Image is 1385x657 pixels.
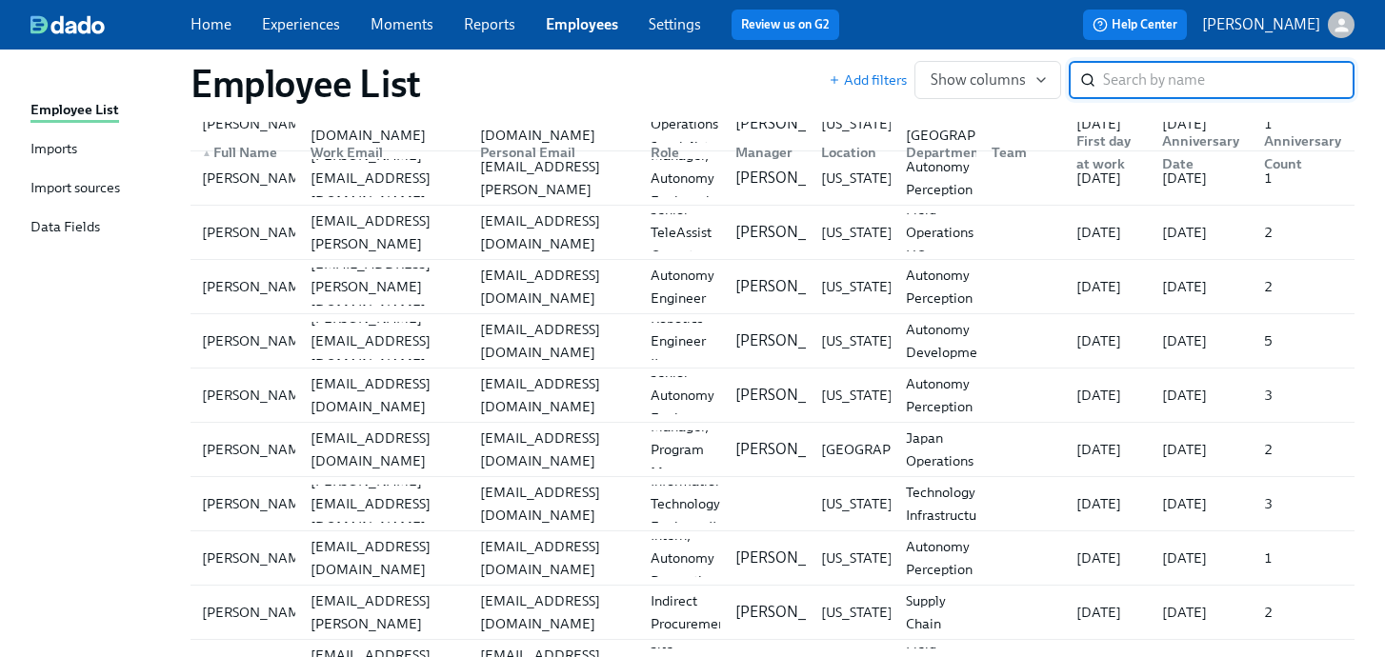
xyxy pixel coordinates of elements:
[643,141,721,164] div: Role
[1154,492,1249,515] div: [DATE]
[1256,492,1351,515] div: 3
[813,141,892,164] div: Location
[735,330,853,351] p: [PERSON_NAME]
[303,427,465,472] div: [EMAIL_ADDRESS][DOMAIN_NAME]
[1256,275,1351,298] div: 2
[191,423,1355,476] div: [PERSON_NAME][EMAIL_ADDRESS][DOMAIN_NAME][EMAIL_ADDRESS][DOMAIN_NAME]Manager, Program Management[...
[1069,384,1147,407] div: [DATE]
[813,492,900,515] div: [US_STATE]
[472,318,634,364] div: [EMAIL_ADDRESS][DOMAIN_NAME]
[649,15,701,33] a: Settings
[914,61,1061,99] button: Show columns
[931,70,1045,90] span: Show columns
[472,209,634,255] div: [EMAIL_ADDRESS][DOMAIN_NAME]
[191,368,1355,422] div: [PERSON_NAME][EMAIL_ADDRESS][DOMAIN_NAME][EMAIL_ADDRESS][DOMAIN_NAME]Senior Autonomy Engineer[PER...
[1147,133,1249,171] div: Anniversary Date
[984,141,1062,164] div: Team
[1069,438,1147,461] div: [DATE]
[194,438,321,461] div: [PERSON_NAME]
[1202,11,1355,38] button: [PERSON_NAME]
[30,15,105,34] img: dado
[735,547,853,568] p: [PERSON_NAME]
[829,70,907,90] button: Add filters
[194,141,295,164] div: Full Name
[1069,492,1147,515] div: [DATE]
[1069,329,1147,352] div: [DATE]
[303,187,465,278] div: [PERSON_NAME][EMAIL_ADDRESS][PERSON_NAME][DOMAIN_NAME]
[465,133,634,171] div: Personal Email
[635,133,721,171] div: Role
[30,216,100,240] div: Data Fields
[735,276,853,297] p: [PERSON_NAME]
[472,427,634,472] div: [EMAIL_ADDRESS][DOMAIN_NAME]
[643,198,721,267] div: Senior TeleAssist Operator
[191,206,1355,259] div: [PERSON_NAME][PERSON_NAME][EMAIL_ADDRESS][PERSON_NAME][DOMAIN_NAME][EMAIL_ADDRESS][DOMAIN_NAME]Se...
[194,384,321,407] div: [PERSON_NAME]
[191,15,231,33] a: Home
[1083,10,1187,40] button: Help Center
[643,361,722,429] div: Senior Autonomy Engineer
[194,221,321,244] div: [PERSON_NAME]
[295,133,465,171] div: Work Email
[194,547,321,569] div: [PERSON_NAME]
[1256,329,1351,352] div: 5
[191,531,1355,586] a: [PERSON_NAME][EMAIL_ADDRESS][DOMAIN_NAME][EMAIL_ADDRESS][DOMAIN_NAME]Intern, Autonomy Perception[...
[813,438,969,461] div: [GEOGRAPHIC_DATA]
[30,216,175,240] a: Data Fields
[202,149,211,158] span: ▲
[898,427,981,472] div: Japan Operations
[1069,601,1147,624] div: [DATE]
[191,314,1355,368] a: [PERSON_NAME][PERSON_NAME][EMAIL_ADDRESS][DOMAIN_NAME][EMAIL_ADDRESS][DOMAIN_NAME]Robotics Engine...
[1154,129,1249,175] div: Anniversary Date
[735,602,853,623] p: [PERSON_NAME]
[546,15,618,33] a: Employees
[643,307,721,375] div: Robotics Engineer II
[1256,601,1351,624] div: 2
[371,15,433,33] a: Moments
[1256,547,1351,569] div: 1
[30,99,175,123] a: Employee List
[898,141,993,164] div: Department
[813,221,900,244] div: [US_STATE]
[813,547,900,569] div: [US_STATE]
[728,141,806,164] div: Manager
[303,252,465,321] div: [EMAIL_ADDRESS][PERSON_NAME][DOMAIN_NAME]
[1093,15,1177,34] span: Help Center
[898,318,997,364] div: Autonomy Development
[30,177,120,201] div: Import sources
[191,368,1355,423] a: [PERSON_NAME][EMAIL_ADDRESS][DOMAIN_NAME][EMAIL_ADDRESS][DOMAIN_NAME]Senior Autonomy Engineer[PER...
[813,601,900,624] div: [US_STATE]
[720,133,806,171] div: Manager
[1103,61,1355,99] input: Search by name
[472,589,634,635] div: [EMAIL_ADDRESS][DOMAIN_NAME]
[194,133,295,171] div: ▲Full Name
[191,260,1355,314] a: [PERSON_NAME][EMAIL_ADDRESS][PERSON_NAME][DOMAIN_NAME][EMAIL_ADDRESS][DOMAIN_NAME]Senior Autonomy...
[643,241,722,332] div: Senior Autonomy Engineer II
[464,15,515,33] a: Reports
[735,385,853,406] p: [PERSON_NAME]
[1256,438,1351,461] div: 2
[1256,384,1351,407] div: 3
[472,372,634,418] div: [EMAIL_ADDRESS][DOMAIN_NAME]
[898,372,980,418] div: Autonomy Perception
[1154,384,1249,407] div: [DATE]
[1154,601,1249,624] div: [DATE]
[891,133,976,171] div: Department
[1069,221,1147,244] div: [DATE]
[813,329,900,352] div: [US_STATE]
[735,222,853,243] p: [PERSON_NAME]
[643,415,741,484] div: Manager, Program Management
[1154,275,1249,298] div: [DATE]
[1154,221,1249,244] div: [DATE]
[191,314,1355,368] div: [PERSON_NAME][PERSON_NAME][EMAIL_ADDRESS][DOMAIN_NAME][EMAIL_ADDRESS][DOMAIN_NAME]Robotics Engine...
[30,138,175,162] a: Imports
[191,477,1355,531] a: [PERSON_NAME][PERSON_NAME][EMAIL_ADDRESS][DOMAIN_NAME][EMAIL_ADDRESS][DOMAIN_NAME]Information Tec...
[191,477,1355,530] div: [PERSON_NAME][PERSON_NAME][EMAIL_ADDRESS][DOMAIN_NAME][EMAIL_ADDRESS][DOMAIN_NAME]Information Tec...
[472,264,634,309] div: [EMAIL_ADDRESS][DOMAIN_NAME]
[1154,329,1249,352] div: [DATE]
[898,535,980,581] div: Autonomy Perception
[191,423,1355,477] a: [PERSON_NAME][EMAIL_ADDRESS][DOMAIN_NAME][EMAIL_ADDRESS][DOMAIN_NAME]Manager, Program Management[...
[1069,275,1147,298] div: [DATE]
[898,481,996,527] div: Technology Infrastructure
